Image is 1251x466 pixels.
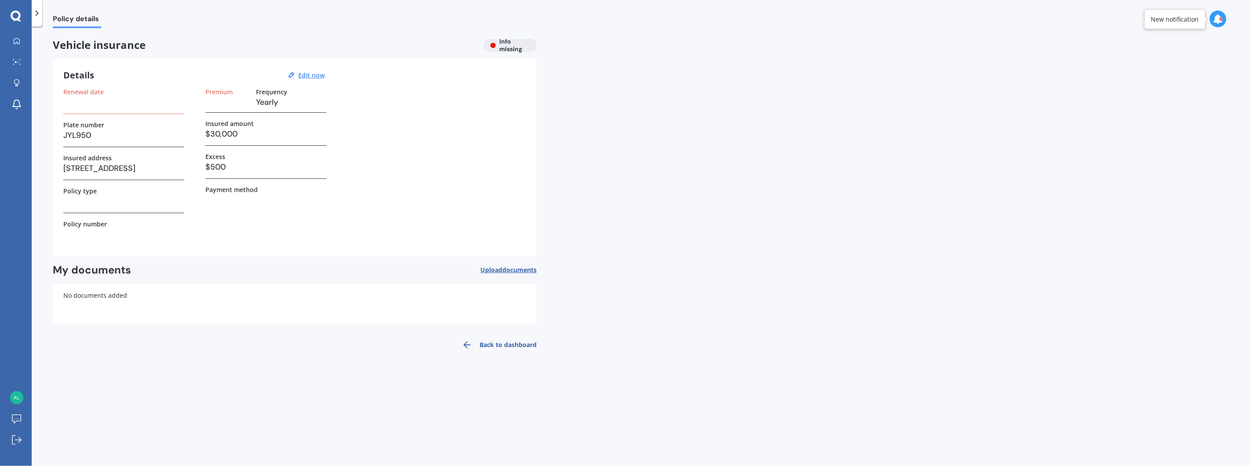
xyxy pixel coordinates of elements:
span: Upload [480,266,537,274]
h3: JYL950 [63,129,184,142]
h2: My documents [53,263,131,277]
h3: [STREET_ADDRESS] [63,162,184,175]
a: Back to dashboard [457,334,537,355]
span: documents [502,266,537,274]
h3: $30,000 [205,127,326,141]
label: Plate number [63,121,104,129]
div: No documents added [53,284,537,324]
label: Payment method [205,186,258,193]
button: Edit now [296,71,327,79]
span: Vehicle insurance [53,39,476,52]
label: Premium [205,88,233,96]
label: Policy number [63,220,107,228]
label: Excess [205,153,225,160]
label: Policy type [63,187,97,195]
label: Frequency [256,88,287,96]
h3: Details [63,70,94,81]
button: Uploaddocuments [480,263,537,277]
span: Policy details [53,15,101,26]
u: Edit now [298,71,325,79]
label: Insured address [63,154,112,162]
label: Insured amount [205,120,254,127]
h3: Yearly [256,96,326,109]
img: 8045764608da4194d2d3083680ac8c2c [10,391,23,404]
div: New notification [1151,15,1199,24]
h3: $500 [205,160,326,174]
label: Renewal date [63,88,104,96]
